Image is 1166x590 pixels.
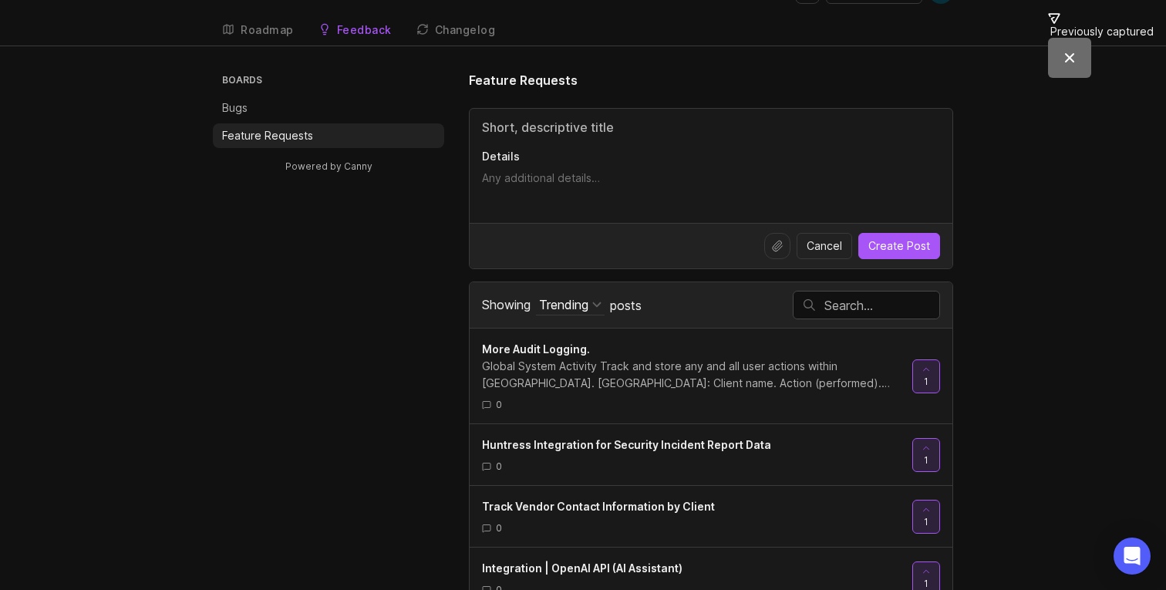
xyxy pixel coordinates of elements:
[241,25,294,35] div: Roadmap
[924,515,928,528] span: 1
[482,170,940,201] textarea: Details
[469,71,578,89] h1: Feature Requests
[222,128,313,143] p: Feature Requests
[858,233,940,259] button: Create Post
[912,359,940,393] button: 1
[797,233,852,259] button: Cancel
[435,25,496,35] div: Changelog
[482,341,912,411] a: More Audit Logging.Global System Activity Track and store any and all user actions within [GEOGRA...
[496,398,502,411] span: 0
[482,358,900,392] div: Global System Activity Track and store any and all user actions within [GEOGRAPHIC_DATA]. [GEOGRA...
[1114,538,1151,575] div: Open Intercom Messenger
[924,577,928,590] span: 1
[482,297,531,312] span: Showing
[536,295,605,315] button: Showing
[337,25,392,35] div: Feedback
[496,460,502,473] span: 0
[482,437,912,473] a: Huntress Integration for Security Incident Report Data0
[912,438,940,472] button: 1
[213,15,303,46] a: Roadmap
[222,100,248,116] p: Bugs
[496,521,502,534] span: 0
[868,238,930,254] span: Create Post
[283,157,375,175] a: Powered by Canny
[807,238,842,254] span: Cancel
[219,71,444,93] h3: Boards
[610,297,642,314] span: posts
[924,453,928,467] span: 1
[924,375,928,388] span: 1
[309,15,401,46] a: Feedback
[539,296,588,313] div: Trending
[407,15,505,46] a: Changelog
[482,438,771,451] span: Huntress Integration for Security Incident Report Data
[213,123,444,148] a: Feature Requests
[482,118,940,137] input: Title
[213,96,444,120] a: Bugs
[482,149,940,164] p: Details
[482,342,590,356] span: More Audit Logging.
[482,498,912,534] a: Track Vendor Contact Information by Client0
[482,500,715,513] span: Track Vendor Contact Information by Client
[482,561,682,575] span: Integration | OpenAI API (AI Assistant)
[824,297,939,314] input: Search…
[912,500,940,534] button: 1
